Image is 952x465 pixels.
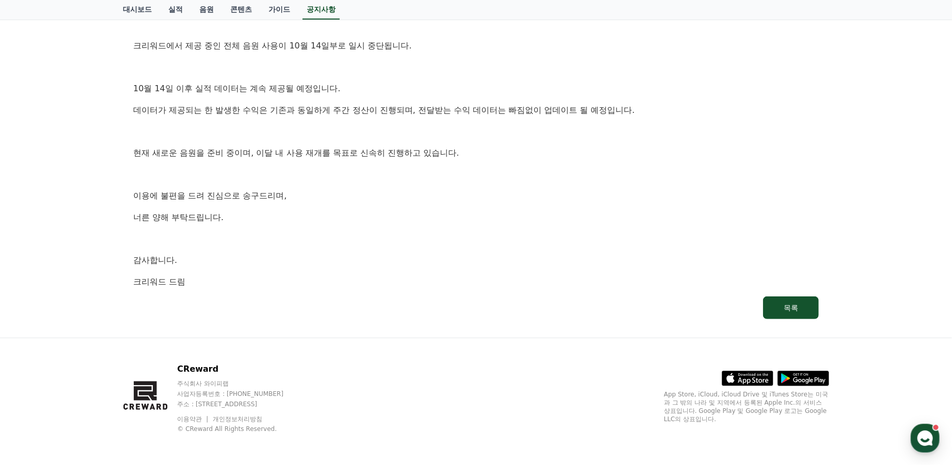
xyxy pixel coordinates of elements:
[133,296,819,319] a: 목록
[133,189,819,203] p: 이용에 불편을 드려 진심으로 송구드리며,
[784,303,798,313] div: 목록
[133,146,819,160] p: 현재 새로운 음원을 준비 중이며, 이달 내 사용 재개를 목표로 신속히 진행하고 있습니다.
[133,275,819,289] p: 크리워드 드림
[68,327,133,353] a: 대화
[177,425,303,433] p: © CReward All Rights Reserved.
[177,400,303,408] p: 주소 : [STREET_ADDRESS]
[177,390,303,398] p: 사업자등록번호 : [PHONE_NUMBER]
[213,416,262,423] a: 개인정보처리방침
[133,39,819,53] p: 크리워드에서 제공 중인 전체 음원 사용이 10월 14일부로 일시 중단됩니다.
[94,343,107,351] span: 대화
[664,390,829,423] p: App Store, iCloud, iCloud Drive 및 iTunes Store는 미국과 그 밖의 나라 및 지역에서 등록된 Apple Inc.의 서비스 상표입니다. Goo...
[3,327,68,353] a: 홈
[133,211,819,224] p: 너른 양해 부탁드립니다.
[33,342,39,351] span: 홈
[177,379,303,388] p: 주식회사 와이피랩
[133,254,819,267] p: 감사합니다.
[160,342,172,351] span: 설정
[177,416,210,423] a: 이용약관
[177,363,303,375] p: CReward
[133,82,819,95] p: 10월 14일 이후 실적 데이터는 계속 제공될 예정입니다.
[133,327,198,353] a: 설정
[763,296,819,319] button: 목록
[133,104,819,117] p: 데이터가 제공되는 한 발생한 수익은 기존과 동일하게 주간 정산이 진행되며, 전달받는 수익 데이터는 빠짐없이 업데이트 될 예정입니다.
